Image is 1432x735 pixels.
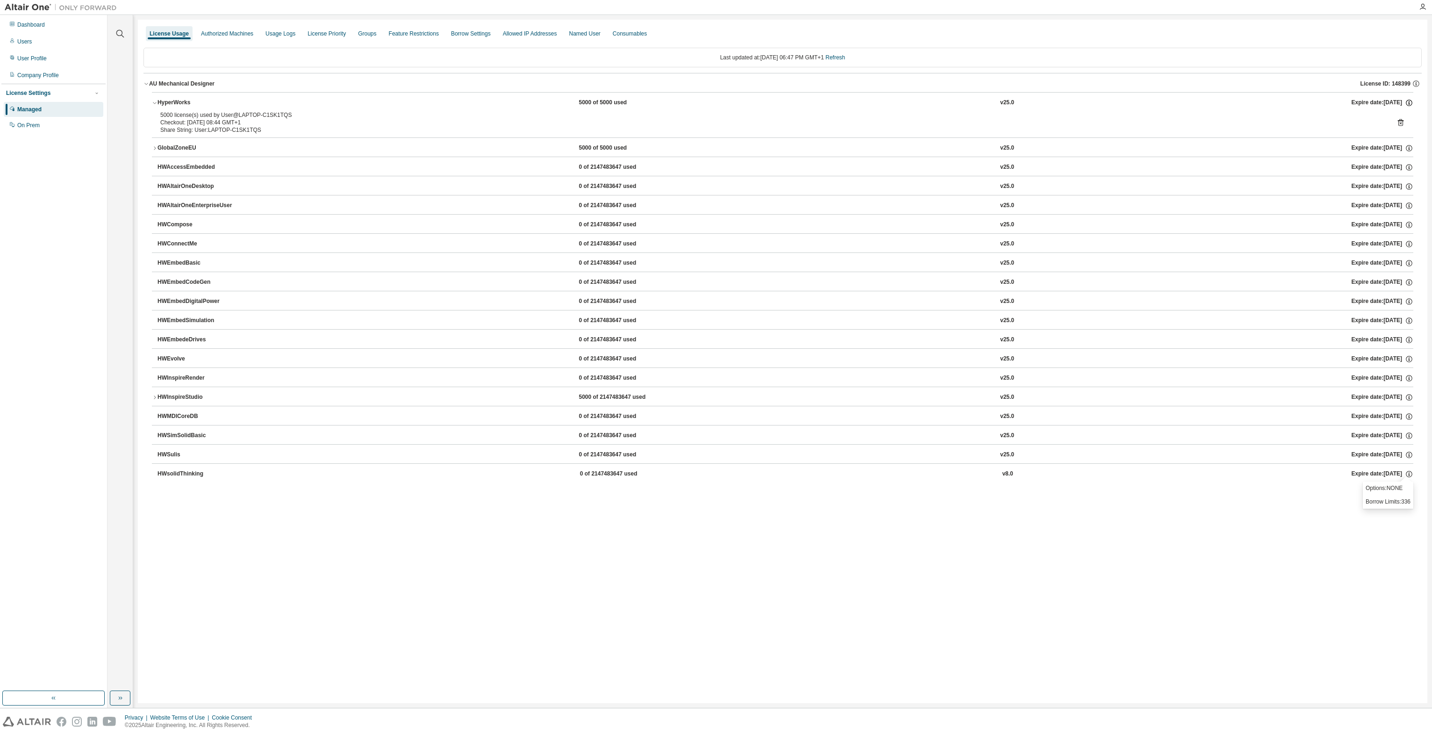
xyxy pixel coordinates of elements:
div: 0 of 2147483647 used [579,412,663,421]
div: HWEvolve [158,355,242,363]
div: Expire date: [DATE] [1351,451,1413,459]
div: 0 of 2147483647 used [579,221,663,229]
button: HWAltairOneDesktop0 of 2147483647 usedv25.0Expire date:[DATE] [158,176,1413,197]
div: Expire date: [DATE] [1351,317,1413,325]
div: Expire date: [DATE] [1351,144,1413,152]
div: Expire date: [DATE] [1351,412,1413,421]
div: 0 of 2147483647 used [579,202,663,210]
a: Refresh [825,54,845,61]
div: v25.0 [1000,374,1014,382]
button: HWSulis0 of 2147483647 usedv25.0Expire date:[DATE] [158,445,1413,465]
div: 5000 license(s) used by User@LAPTOP-C1SK1TQS [160,111,1382,119]
div: v25.0 [1000,163,1014,172]
div: Expire date: [DATE] [1351,163,1413,172]
div: License Settings [6,89,50,97]
div: Expire date: [DATE] [1351,202,1413,210]
button: HWCompose0 of 2147483647 usedv25.0Expire date:[DATE] [158,215,1413,235]
div: HWsolidThinking [158,470,242,478]
p: Borrow Limits: 336 [1366,498,1411,506]
div: v25.0 [1000,259,1014,267]
div: 5000 of 2147483647 used [579,393,663,402]
div: 5000 of 5000 used [579,144,663,152]
div: v25.0 [1000,432,1014,440]
div: Expire date: [DATE] [1352,470,1413,478]
button: HyperWorks5000 of 5000 usedv25.0Expire date:[DATE] [152,93,1413,113]
div: Expire date: [DATE] [1351,259,1413,267]
div: v25.0 [1000,202,1014,210]
button: HWEmbedDigitalPower0 of 2147483647 usedv25.0Expire date:[DATE] [158,291,1413,312]
div: 0 of 2147483647 used [579,336,663,344]
div: HWEmbedBasic [158,259,242,267]
div: Expire date: [DATE] [1351,297,1413,306]
button: GlobalZoneEU5000 of 5000 usedv25.0Expire date:[DATE] [152,138,1413,159]
button: HWEmbedCodeGen0 of 2147483647 usedv25.0Expire date:[DATE] [158,272,1413,293]
div: 0 of 2147483647 used [579,374,663,382]
div: Privacy [125,714,150,721]
div: Checkout: [DATE] 08:44 GMT+1 [160,119,1382,126]
div: 0 of 2147483647 used [579,432,663,440]
div: Cookie Consent [212,714,257,721]
div: HyperWorks [158,99,242,107]
div: Expire date: [DATE] [1351,355,1413,363]
div: v25.0 [1000,393,1014,402]
img: instagram.svg [72,717,82,727]
div: Expire date: [DATE] [1351,221,1413,229]
button: HWInspireStudio5000 of 2147483647 usedv25.0Expire date:[DATE] [152,387,1413,408]
div: HWConnectMe [158,240,242,248]
button: HWAccessEmbedded0 of 2147483647 usedv25.0Expire date:[DATE] [158,157,1413,178]
div: v25.0 [1000,278,1014,287]
button: HWEmbedeDrives0 of 2147483647 usedv25.0Expire date:[DATE] [158,330,1413,350]
div: GlobalZoneEU [158,144,242,152]
div: Expire date: [DATE] [1351,278,1413,287]
button: HWInspireRender0 of 2147483647 usedv25.0Expire date:[DATE] [158,368,1413,389]
div: User Profile [17,55,47,62]
div: Authorized Machines [201,30,253,37]
div: HWEmbedeDrives [158,336,242,344]
div: 0 of 2147483647 used [579,317,663,325]
button: HWMDICoreDB0 of 2147483647 usedv25.0Expire date:[DATE] [158,406,1413,427]
p: Options: NONE [1366,484,1411,492]
div: v25.0 [1000,221,1014,229]
div: HWEmbedDigitalPower [158,297,242,306]
div: 0 of 2147483647 used [579,240,663,248]
div: Consumables [613,30,647,37]
div: v25.0 [1000,355,1014,363]
div: 0 of 2147483647 used [579,259,663,267]
div: Allowed IP Addresses [503,30,557,37]
div: v25.0 [1000,182,1014,191]
button: HWAltairOneEnterpriseUser0 of 2147483647 usedv25.0Expire date:[DATE] [158,195,1413,216]
p: © 2025 Altair Engineering, Inc. All Rights Reserved. [125,721,258,729]
div: Feature Restrictions [389,30,439,37]
div: 0 of 2147483647 used [579,163,663,172]
div: Expire date: [DATE] [1351,336,1413,344]
div: v25.0 [1000,336,1014,344]
button: HWSimSolidBasic0 of 2147483647 usedv25.0Expire date:[DATE] [158,425,1413,446]
div: HWEmbedCodeGen [158,278,242,287]
div: License Usage [150,30,189,37]
div: 0 of 2147483647 used [579,297,663,306]
img: linkedin.svg [87,717,97,727]
div: Expire date: [DATE] [1351,240,1413,248]
button: HWEvolve0 of 2147483647 usedv25.0Expire date:[DATE] [158,349,1413,369]
img: youtube.svg [103,717,116,727]
div: HWCompose [158,221,242,229]
div: HWMDICoreDB [158,412,242,421]
div: v25.0 [1000,297,1014,306]
div: 0 of 2147483647 used [579,355,663,363]
img: Altair One [5,3,122,12]
div: 0 of 2147483647 used [579,451,663,459]
div: HWAccessEmbedded [158,163,242,172]
div: Managed [17,106,42,113]
div: Named User [569,30,600,37]
div: HWInspireStudio [158,393,242,402]
div: 0 of 2147483647 used [579,278,663,287]
div: Expire date: [DATE] [1351,182,1413,191]
div: Borrow Settings [451,30,491,37]
div: v8.0 [1002,470,1013,478]
div: Usage Logs [265,30,295,37]
div: License Priority [308,30,346,37]
div: 5000 of 5000 used [579,99,663,107]
div: v25.0 [1000,240,1014,248]
div: HWInspireRender [158,374,242,382]
div: Share String: User:LAPTOP-C1SK1TQS [160,126,1382,134]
